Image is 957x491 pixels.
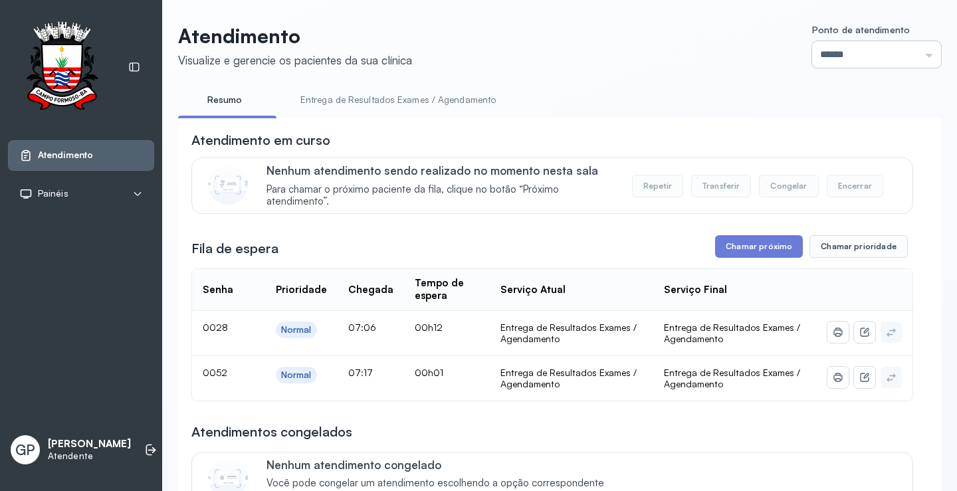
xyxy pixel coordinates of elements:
span: 00h01 [415,367,443,378]
span: 00h12 [415,322,443,333]
span: Ponto de atendimento [812,24,910,35]
span: 0028 [203,322,228,333]
h3: Atendimento em curso [191,131,330,149]
span: Para chamar o próximo paciente da fila, clique no botão “Próximo atendimento”. [266,183,618,209]
a: Atendimento [19,149,143,162]
div: Prioridade [276,284,327,296]
div: Serviço Final [664,284,727,296]
img: Imagem de CalloutCard [208,165,248,205]
div: Tempo de espera [415,277,479,302]
p: [PERSON_NAME] [48,438,131,450]
span: Entrega de Resultados Exames / Agendamento [664,322,800,345]
div: Serviço Atual [500,284,566,296]
button: Encerrar [827,175,883,197]
div: Normal [281,324,312,336]
div: Senha [203,284,233,296]
button: Chamar próximo [715,235,803,258]
a: Resumo [178,89,271,111]
span: Painéis [38,188,68,199]
div: Normal [281,369,312,381]
p: Atendimento [178,24,412,48]
div: Visualize e gerencie os pacientes da sua clínica [178,53,412,67]
span: 0052 [203,367,227,378]
img: Logotipo do estabelecimento [14,21,110,114]
button: Transferir [691,175,752,197]
div: Entrega de Resultados Exames / Agendamento [500,367,643,390]
span: 07:06 [348,322,376,333]
div: Entrega de Resultados Exames / Agendamento [500,322,643,345]
p: Nenhum atendimento sendo realizado no momento nesta sala [266,163,618,177]
span: 07:17 [348,367,373,378]
button: Chamar prioridade [809,235,908,258]
p: Nenhum atendimento congelado [266,458,618,472]
h3: Fila de espera [191,239,278,258]
span: Atendimento [38,149,93,161]
button: Repetir [632,175,683,197]
button: Congelar [759,175,818,197]
span: Entrega de Resultados Exames / Agendamento [664,367,800,390]
div: Chegada [348,284,393,296]
a: Entrega de Resultados Exames / Agendamento [287,89,509,111]
h3: Atendimentos congelados [191,423,352,441]
p: Atendente [48,450,131,462]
